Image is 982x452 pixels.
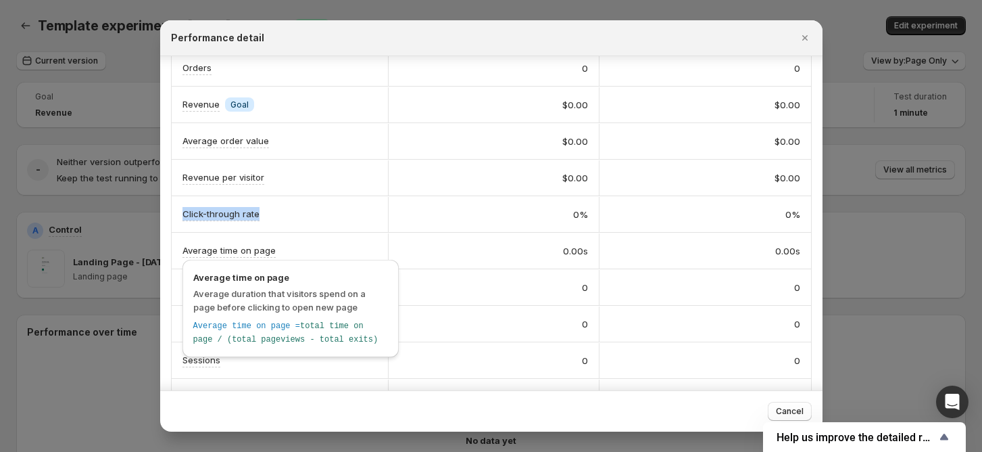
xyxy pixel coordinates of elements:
[794,390,800,404] span: 0
[563,244,588,258] span: 0.00s
[775,98,800,112] span: $0.00
[936,386,968,418] div: Open Intercom Messenger
[182,97,220,111] p: Revenue
[794,281,800,294] span: 0
[182,207,260,221] p: Click-through rate
[775,135,800,148] span: $0.00
[582,354,588,367] span: 0
[582,62,588,75] span: 0
[768,402,812,421] button: Cancel
[182,244,276,257] p: Average time on page
[775,244,800,258] span: 0.00s
[582,281,588,294] span: 0
[182,390,228,403] p: Pageviews
[573,208,588,221] span: 0%
[777,431,936,444] span: Help us improve the detailed report for A/B campaigns
[776,406,804,417] span: Cancel
[182,171,264,184] p: Revenue per visitor
[230,99,249,110] span: Goal
[193,288,366,313] span: Average duration that visitors spend on a page before clicking to open new page
[794,354,800,367] span: 0
[182,61,212,74] p: Orders
[785,208,800,221] span: 0%
[794,62,800,75] span: 0
[582,390,588,404] span: 0
[562,135,588,148] span: $0.00
[171,31,264,45] h2: Performance detail
[794,317,800,331] span: 0
[562,98,588,112] span: $0.00
[182,134,269,148] p: Average order value
[777,429,952,445] button: Show survey - Help us improve the detailed report for A/B campaigns
[775,171,800,185] span: $0.00
[562,171,588,185] span: $0.00
[193,321,300,331] span: Average time on page =
[193,271,388,284] span: Average time on page
[795,28,814,47] button: Close
[582,317,588,331] span: 0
